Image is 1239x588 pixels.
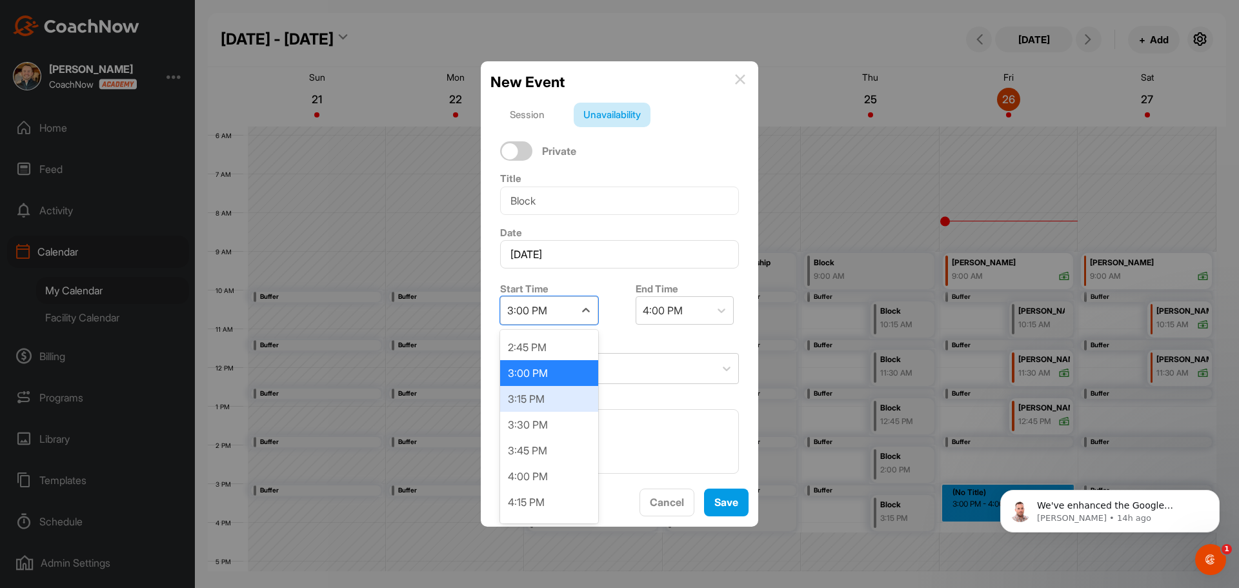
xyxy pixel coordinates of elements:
div: 4:15 PM [500,489,598,515]
div: 4:00 PM [500,463,598,489]
iframe: Intercom notifications message [981,463,1239,553]
div: Session [500,103,554,127]
input: Event Name [500,187,739,215]
span: We've enhanced the Google Calendar integration for a more seamless experience. If you haven't lin... [56,37,219,189]
div: 4:00 PM [643,303,683,318]
img: info [735,74,745,85]
input: Select Date [500,240,739,269]
div: 3:00 PM [500,360,598,386]
div: 3:45 PM [500,438,598,463]
div: 3:00 PM [507,303,547,318]
span: Private [542,145,576,158]
label: Date [500,227,522,239]
div: 3:15 PM [500,386,598,412]
div: Unavailability [574,103,650,127]
button: Save [704,489,749,516]
span: 1 [1222,544,1232,554]
span: Save [714,496,738,509]
p: Message from Alex, sent 14h ago [56,50,223,61]
label: Start Time [500,283,549,295]
div: 3:30 PM [500,412,598,438]
button: Cancel [640,489,694,516]
label: Title [500,172,521,185]
span: Cancel [650,496,684,509]
iframe: Intercom live chat [1195,544,1226,575]
div: 2:45 PM [500,334,598,360]
h2: New Event [490,71,565,93]
div: 4:30 PM [500,515,598,541]
label: End Time [636,283,678,295]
